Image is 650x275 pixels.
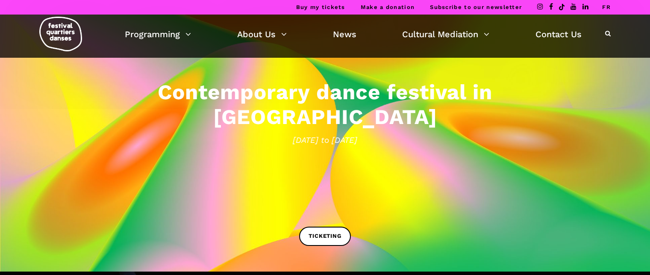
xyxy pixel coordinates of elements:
[333,27,356,41] a: News
[299,227,350,246] a: TICKETING
[125,27,191,41] a: Programming
[60,134,590,147] span: [DATE] to [DATE]
[309,232,341,241] span: TICKETING
[237,27,287,41] a: About Us
[602,4,611,10] a: FR
[535,27,582,41] a: Contact Us
[430,4,522,10] a: Subscribe to our newsletter
[39,17,82,51] img: logo-fqd-med
[361,4,415,10] a: Make a donation
[60,79,590,130] h3: Contemporary dance festival in [GEOGRAPHIC_DATA]
[402,27,489,41] a: Cultural Mediation
[296,4,345,10] a: Buy my tickets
